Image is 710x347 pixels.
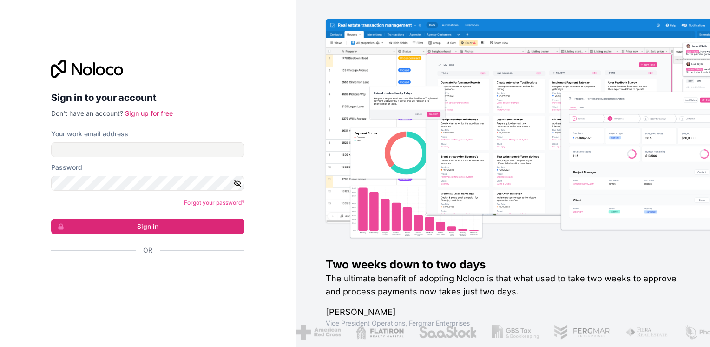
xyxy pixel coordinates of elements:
a: Sign up for free [125,109,173,117]
h1: Two weeks down to two days [326,257,680,272]
button: Sign in [51,219,244,234]
img: /assets/fiera-fwj2N5v4.png [625,325,669,340]
h1: [PERSON_NAME] [326,306,680,319]
input: Password [51,176,244,191]
h2: Sign in to your account [51,89,244,106]
label: Password [51,163,82,172]
img: /assets/fergmar-CudnrXN5.png [554,325,611,340]
h2: The ultimate benefit of adopting Noloco is that what used to take two weeks to approve and proces... [326,272,680,298]
img: /assets/saastock-C6Zbiodz.png [419,325,477,340]
label: Your work email address [51,129,128,139]
img: /assets/american-red-cross-BAupjrZR.png [296,325,341,340]
span: Or [143,246,152,255]
a: Forgot your password? [184,199,244,206]
span: Don't have an account? [51,109,123,117]
img: /assets/flatiron-C8eUkumj.png [356,325,404,340]
img: /assets/gbstax-C-GtDUiK.png [492,325,539,340]
input: Email address [51,142,244,157]
h1: Vice President Operations , Fergmar Enterprises [326,319,680,328]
